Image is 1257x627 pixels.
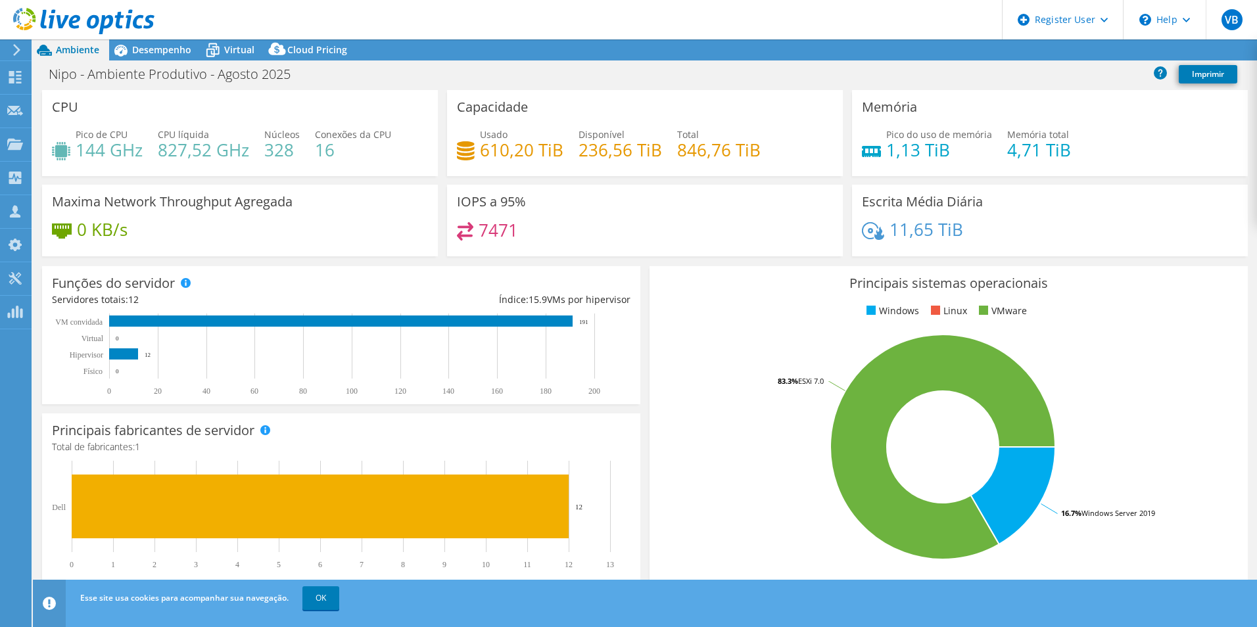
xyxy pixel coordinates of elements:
[928,304,967,318] li: Linux
[778,376,798,386] tspan: 83.3%
[277,560,281,569] text: 5
[798,376,824,386] tspan: ESXi 7.0
[346,386,358,396] text: 100
[116,368,119,375] text: 0
[153,560,156,569] text: 2
[606,560,614,569] text: 13
[480,143,563,157] h4: 610,20 TiB
[158,128,209,141] span: CPU líquida
[588,386,600,396] text: 200
[457,195,526,209] h3: IOPS a 95%
[976,304,1027,318] li: VMware
[579,128,625,141] span: Disponível
[315,128,391,141] span: Conexões da CPU
[677,143,761,157] h4: 846,76 TiB
[250,386,258,396] text: 60
[224,43,254,56] span: Virtual
[862,195,983,209] h3: Escrita Média Diária
[82,334,104,343] text: Virtual
[886,128,992,141] span: Pico do uso de memória
[863,304,919,318] li: Windows
[889,222,963,237] h4: 11,65 TiB
[401,560,405,569] text: 8
[1061,508,1081,518] tspan: 16.7%
[394,386,406,396] text: 120
[1081,508,1155,518] tspan: Windows Server 2019
[360,560,364,569] text: 7
[1221,9,1243,30] span: VB
[52,423,254,438] h3: Principais fabricantes de servidor
[565,560,573,569] text: 12
[145,352,151,358] text: 12
[677,128,699,141] span: Total
[77,222,128,237] h4: 0 KB/s
[318,560,322,569] text: 6
[154,386,162,396] text: 20
[575,503,582,511] text: 12
[111,560,115,569] text: 1
[132,43,191,56] span: Desempenho
[76,143,143,157] h4: 144 GHz
[52,276,175,290] h3: Funções do servidor
[52,100,78,114] h3: CPU
[479,223,518,237] h4: 7471
[482,560,490,569] text: 10
[43,67,311,81] h1: Nipo - Ambiente Produtivo - Agosto 2025
[52,503,66,512] text: Dell
[529,293,547,306] span: 15.9
[107,386,111,396] text: 0
[194,560,198,569] text: 3
[70,560,74,569] text: 0
[480,128,508,141] span: Usado
[1007,143,1071,157] h4: 4,71 TiB
[52,440,630,454] h4: Total de fabricantes:
[1179,65,1237,83] a: Imprimir
[56,43,99,56] span: Ambiente
[442,560,446,569] text: 9
[491,386,503,396] text: 160
[128,293,139,306] span: 12
[52,292,341,307] div: Servidores totais:
[442,386,454,396] text: 140
[83,367,103,376] tspan: Físico
[302,586,339,610] a: OK
[579,143,662,157] h4: 236,56 TiB
[341,292,630,307] div: Índice: VMs por hipervisor
[158,143,249,157] h4: 827,52 GHz
[299,386,307,396] text: 80
[862,100,917,114] h3: Memória
[579,319,588,325] text: 191
[55,317,103,327] text: VM convidada
[116,335,119,342] text: 0
[135,440,140,453] span: 1
[659,276,1238,290] h3: Principais sistemas operacionais
[1139,14,1151,26] svg: \n
[70,350,103,360] text: Hipervisor
[315,143,391,157] h4: 16
[287,43,347,56] span: Cloud Pricing
[523,560,531,569] text: 11
[80,592,289,603] span: Esse site usa cookies para acompanhar sua navegação.
[264,143,300,157] h4: 328
[886,143,992,157] h4: 1,13 TiB
[540,386,552,396] text: 180
[76,128,128,141] span: Pico de CPU
[1007,128,1069,141] span: Memória total
[264,128,300,141] span: Núcleos
[457,100,528,114] h3: Capacidade
[52,195,293,209] h3: Maxima Network Throughput Agregada
[202,386,210,396] text: 40
[235,560,239,569] text: 4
